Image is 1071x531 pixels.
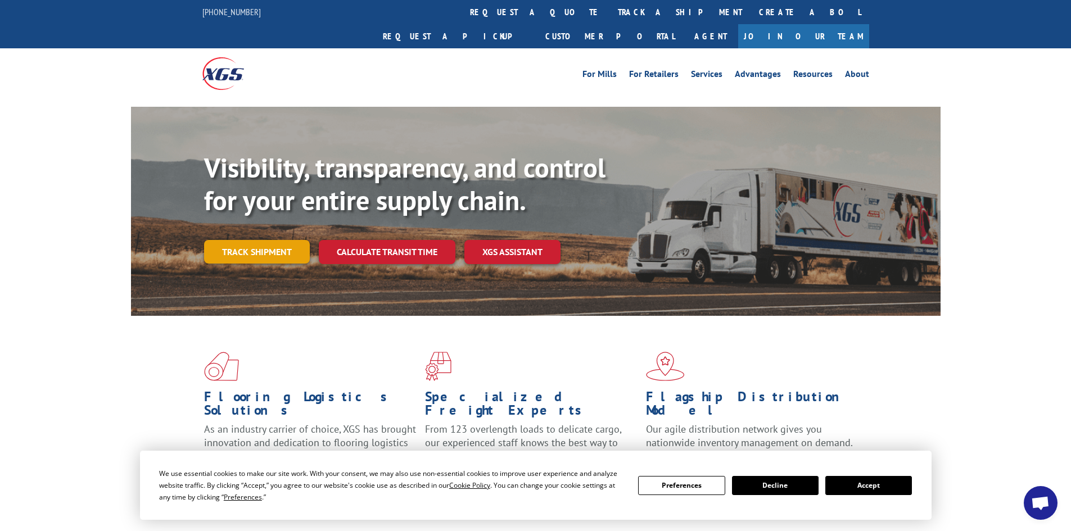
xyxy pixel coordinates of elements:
button: Decline [732,476,819,495]
a: For Mills [582,70,617,82]
img: xgs-icon-focused-on-flooring-red [425,352,451,381]
b: Visibility, transparency, and control for your entire supply chain. [204,150,605,217]
button: Preferences [638,476,725,495]
a: Resources [793,70,833,82]
a: About [845,70,869,82]
div: We use essential cookies to make our site work. With your consent, we may also use non-essential ... [159,468,625,503]
img: xgs-icon-total-supply-chain-intelligence-red [204,352,239,381]
a: For Retailers [629,70,679,82]
h1: Flagship Distribution Model [646,390,858,423]
span: Preferences [224,492,262,502]
a: Services [691,70,722,82]
span: Cookie Policy [449,480,490,490]
a: Agent [683,24,738,48]
a: Open chat [1024,486,1058,520]
a: Advantages [735,70,781,82]
p: From 123 overlength loads to delicate cargo, our experienced staff knows the best way to move you... [425,423,638,473]
a: Join Our Team [738,24,869,48]
span: As an industry carrier of choice, XGS has brought innovation and dedication to flooring logistics... [204,423,416,462]
a: [PHONE_NUMBER] [202,6,261,17]
span: Our agile distribution network gives you nationwide inventory management on demand. [646,423,853,449]
a: Track shipment [204,240,310,264]
div: Cookie Consent Prompt [140,451,932,520]
a: Customer Portal [537,24,683,48]
a: Calculate transit time [319,240,455,264]
button: Accept [825,476,912,495]
img: xgs-icon-flagship-distribution-model-red [646,352,685,381]
a: Request a pickup [374,24,537,48]
a: XGS ASSISTANT [464,240,561,264]
h1: Flooring Logistics Solutions [204,390,417,423]
h1: Specialized Freight Experts [425,390,638,423]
